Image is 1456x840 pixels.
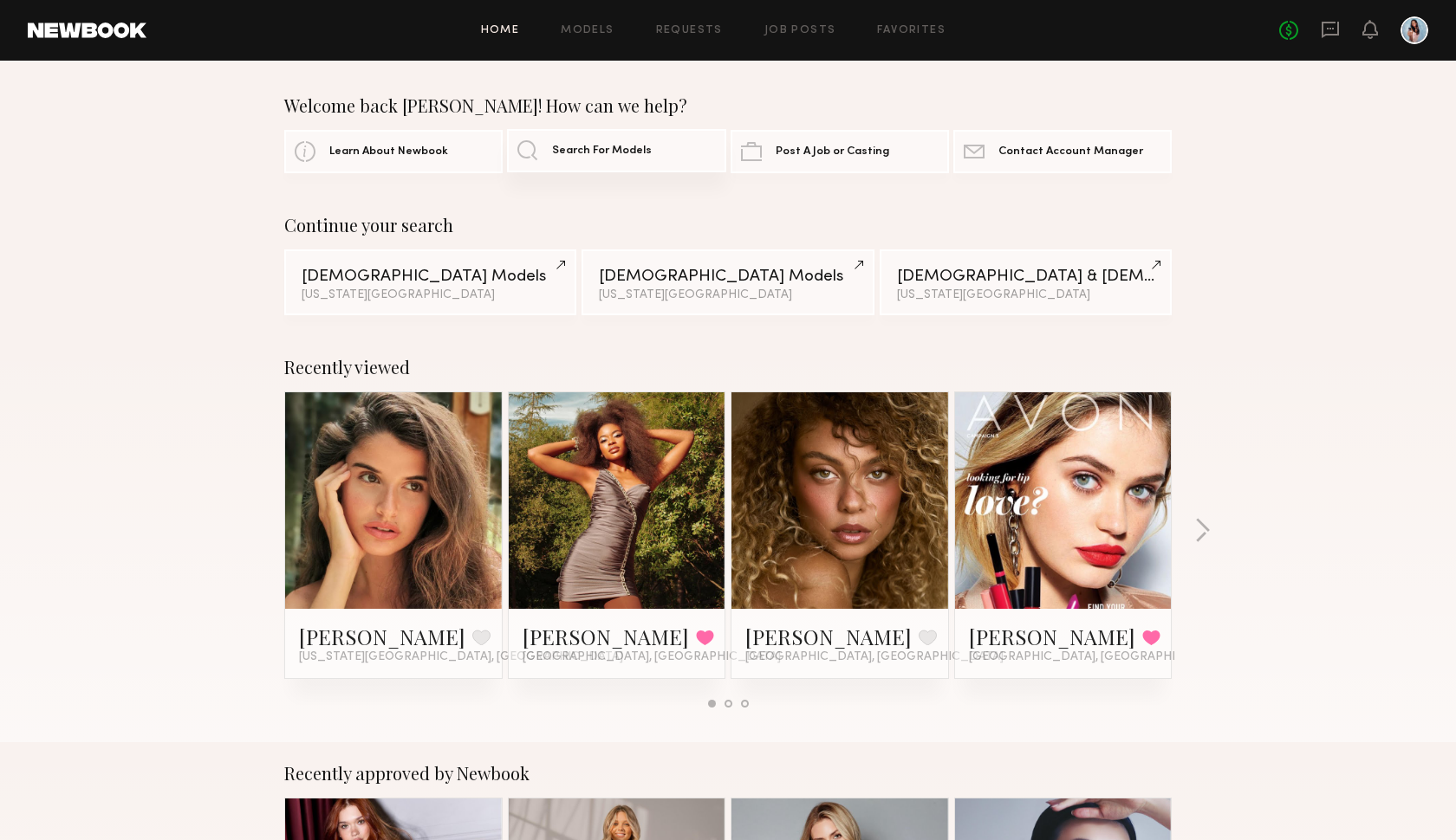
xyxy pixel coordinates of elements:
[523,623,689,650] a: [PERSON_NAME]
[656,25,723,36] a: Requests
[523,650,781,664] span: [GEOGRAPHIC_DATA], [GEOGRAPHIC_DATA]
[299,650,623,664] span: [US_STATE][GEOGRAPHIC_DATA], [GEOGRAPHIC_DATA]
[284,763,1172,784] div: Recently approved by Newbook
[284,249,576,315] a: [DEMOGRAPHIC_DATA] Models[US_STATE][GEOGRAPHIC_DATA]
[481,25,520,36] a: Home
[969,650,1227,664] span: [GEOGRAPHIC_DATA], [GEOGRAPHIC_DATA]
[764,25,836,36] a: Job Posts
[880,249,1172,315] a: [DEMOGRAPHIC_DATA] & [DEMOGRAPHIC_DATA] Models[US_STATE][GEOGRAPHIC_DATA]
[561,25,614,36] a: Models
[953,130,1172,173] a: Contact Account Manager
[302,268,559,285] div: [DEMOGRAPHIC_DATA] Models
[998,146,1143,158] span: Contact Account Manager
[284,130,503,173] a: Learn About Newbook
[969,623,1135,650] a: [PERSON_NAME]
[552,145,652,157] span: Search For Models
[731,130,949,173] a: Post A Job or Casting
[599,289,856,301] div: [US_STATE][GEOGRAPHIC_DATA]
[284,95,1172,116] div: Welcome back [PERSON_NAME]! How can we help?
[582,249,874,315] a: [DEMOGRAPHIC_DATA] Models[US_STATE][GEOGRAPHIC_DATA]
[302,289,559,301] div: [US_STATE][GEOGRAPHIC_DATA]
[745,623,912,650] a: [PERSON_NAME]
[877,25,946,36] a: Favorites
[776,146,889,158] span: Post A Job or Casting
[284,215,1172,236] div: Continue your search
[897,289,1154,301] div: [US_STATE][GEOGRAPHIC_DATA]
[284,357,1172,378] div: Recently viewed
[507,129,725,172] a: Search For Models
[897,268,1154,285] div: [DEMOGRAPHIC_DATA] & [DEMOGRAPHIC_DATA] Models
[745,650,1004,664] span: [GEOGRAPHIC_DATA], [GEOGRAPHIC_DATA]
[299,623,465,650] a: [PERSON_NAME]
[329,146,448,158] span: Learn About Newbook
[599,268,856,285] div: [DEMOGRAPHIC_DATA] Models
